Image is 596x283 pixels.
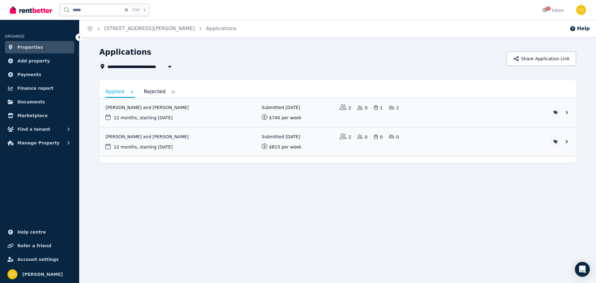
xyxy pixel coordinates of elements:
span: 22 [546,7,551,10]
img: Chris Dimitropoulos [7,269,17,279]
span: ORGANISE [5,34,25,39]
img: RentBetter [10,5,52,15]
a: Refer a friend [5,240,74,252]
a: Properties [5,41,74,53]
span: Add property [17,57,50,65]
a: Applied [106,86,135,98]
nav: Breadcrumb [79,20,244,37]
img: Chris Dimitropoulos [576,5,586,15]
a: Account settings [5,253,74,266]
span: 2 [129,90,135,94]
span: Help centre [17,228,46,236]
button: Find a tenant [5,123,74,135]
span: Refer a friend [17,242,51,249]
span: Marketplace [17,112,47,119]
div: Inbox [542,7,564,13]
span: k [143,7,146,12]
a: Add property [5,55,74,67]
span: Finance report [17,84,53,92]
a: Rejected [144,86,176,97]
span: Ctrl [131,6,141,14]
a: Payments [5,68,74,81]
span: Documents [17,98,45,106]
h1: Applications [99,47,151,57]
a: Marketplace [5,109,74,122]
a: Applications [206,25,237,31]
button: Manage Property [5,137,74,149]
a: [STREET_ADDRESS][PERSON_NAME] [104,25,195,31]
a: Finance report [5,82,74,94]
button: Help [570,25,590,32]
a: View application: Phoebe Fitzpatrick and Frank Nguyen [99,98,576,127]
span: Manage Property [17,139,60,147]
span: Properties [17,43,43,51]
a: View application: Amanda Dheerasekara and Liam Donohoe [99,127,576,156]
a: Documents [5,96,74,108]
a: Help centre [5,226,74,238]
span: 0 [170,90,176,94]
button: Share Application Link [507,52,576,66]
div: Open Intercom Messenger [575,262,590,277]
span: Find a tenant [17,126,50,133]
span: Account settings [17,256,59,263]
span: [PERSON_NAME] [22,271,63,278]
span: Payments [17,71,41,78]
